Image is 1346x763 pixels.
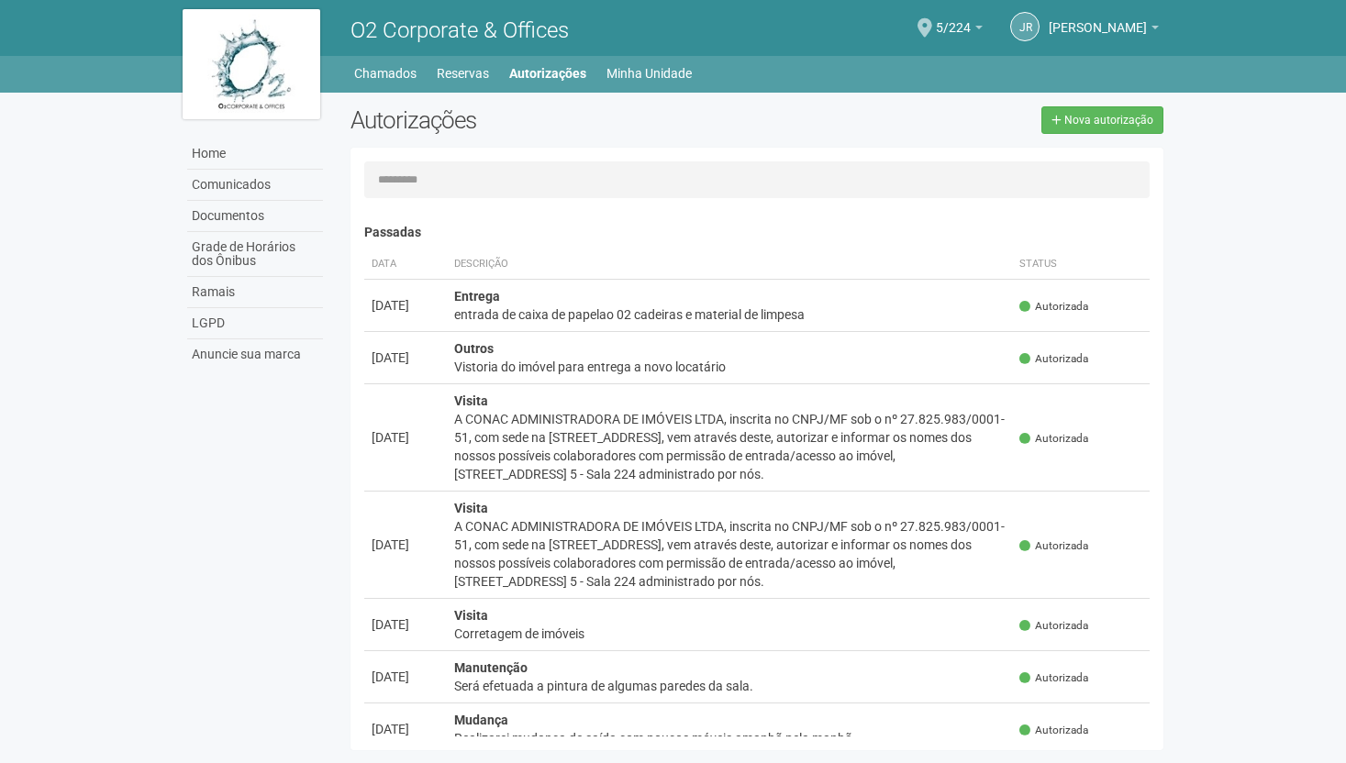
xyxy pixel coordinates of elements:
strong: Entrega [454,289,500,304]
a: Documentos [187,201,323,232]
div: [DATE] [372,296,439,315]
a: 5/224 [936,23,983,38]
a: Home [187,138,323,170]
a: Ramais [187,277,323,308]
th: Descrição [447,249,1013,280]
span: Autorizada [1019,538,1088,554]
a: [PERSON_NAME] [1049,23,1159,38]
span: Autorizada [1019,351,1088,367]
div: [DATE] [372,668,439,686]
h4: Passadas [364,226,1151,239]
a: Anuncie sua marca [187,339,323,370]
a: jr [1010,12,1040,41]
div: A CONAC ADMINISTRADORA DE IMÓVEIS LTDA, inscrita no CNPJ/MF sob o nº 27.825.983/0001-51, com sede... [454,517,1006,591]
strong: Visita [454,501,488,515]
strong: Outros [454,341,494,356]
div: [DATE] [372,536,439,554]
strong: Mudança [454,713,508,727]
span: Nova autorização [1064,114,1153,127]
a: Autorizações [509,61,586,86]
span: Autorizada [1019,299,1088,315]
div: Será efetuada a pintura de algumas paredes da sala. [454,677,1006,695]
th: Status [1012,249,1150,280]
div: [DATE] [372,720,439,738]
span: Autorizada [1019,723,1088,738]
span: 5/224 [936,3,971,35]
h2: Autorizações [350,106,743,134]
a: Nova autorização [1041,106,1163,134]
span: Autorizada [1019,431,1088,447]
a: Reservas [437,61,489,86]
span: jorge r souza [1049,3,1147,35]
div: Realizarei mudança de saída com poucos móveis amanhã pela manhã. [454,729,1006,747]
strong: Visita [454,608,488,623]
div: Corretagem de imóveis [454,625,1006,643]
div: [DATE] [372,615,439,634]
span: Autorizada [1019,670,1088,686]
div: Vistoria do imóvel para entrega a novo locatário [454,358,1006,376]
div: [DATE] [372,428,439,447]
a: Chamados [354,61,417,86]
a: Comunicados [187,170,323,201]
div: [DATE] [372,348,439,367]
img: logo.jpg [183,9,320,119]
a: Minha Unidade [606,61,692,86]
th: Data [364,249,447,280]
span: O2 Corporate & Offices [350,17,569,43]
a: LGPD [187,308,323,339]
a: Grade de Horários dos Ônibus [187,232,323,277]
strong: Visita [454,393,488,408]
span: Autorizada [1019,618,1088,634]
strong: Manutenção [454,660,528,675]
div: A CONAC ADMINISTRADORA DE IMÓVEIS LTDA, inscrita no CNPJ/MF sob o nº 27.825.983/0001-51, com sede... [454,410,1006,483]
div: entrada de caixa de papelao 02 cadeiras e material de limpesa [454,305,1006,324]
